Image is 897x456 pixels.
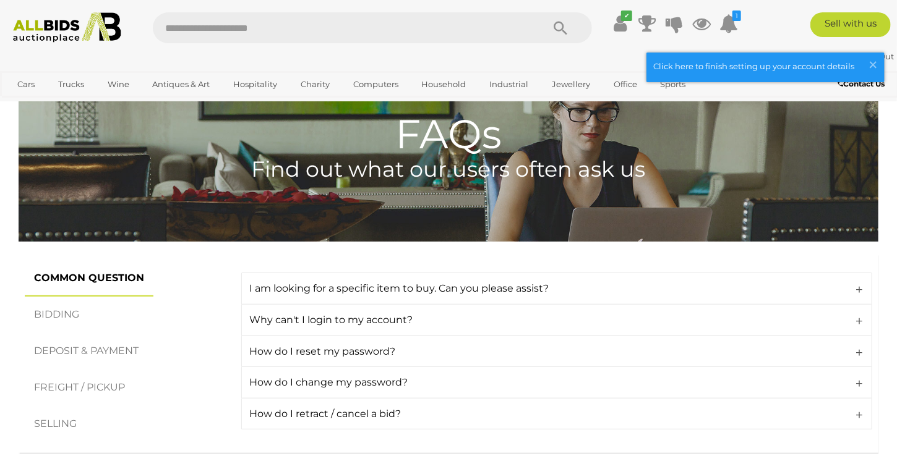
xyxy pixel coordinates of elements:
[9,95,113,115] a: [GEOGRAPHIC_DATA]
[241,304,872,336] a: Why can't I login to my account?
[249,408,859,420] h4: How do I retract / cancel a bid?
[293,74,338,95] a: Charity
[19,56,878,156] h1: FAQs
[621,11,632,21] i: ✔
[818,51,854,61] a: Carola
[858,51,894,61] a: Sign Out
[818,51,852,61] strong: Carola
[25,406,86,442] a: SELLING
[345,74,406,95] a: Computers
[611,12,629,35] a: ✔
[241,366,872,399] a: How do I change my password?
[249,283,859,294] h4: I am looking for a specific item to buy. Can you please assist?
[838,77,888,91] a: Contact Us
[249,346,859,357] h4: How do I reset my password?
[530,12,592,43] button: Search
[810,12,891,37] a: Sell with us
[19,158,878,182] h4: Find out what our users often ask us
[25,369,134,406] a: FREIGHT / PICKUP
[854,51,856,61] span: |
[606,74,645,95] a: Office
[144,74,218,95] a: Antiques & Art
[25,260,153,297] a: COMMON QUESTION
[719,12,738,35] a: 1
[241,336,872,368] a: How do I reset my password?
[241,398,872,430] a: How do I retract / cancel a bid?
[241,272,872,305] a: I am looking for a specific item to buy. Can you please assist?
[50,74,92,95] a: Trucks
[481,74,536,95] a: Industrial
[225,74,285,95] a: Hospitality
[100,74,137,95] a: Wine
[25,333,148,369] a: DEPOSIT & PAYMENT
[9,74,43,95] a: Cars
[249,315,859,326] h4: Why can't I login to my account?
[867,53,878,77] span: ×
[544,74,598,95] a: Jewellery
[7,12,127,43] img: Allbids.com.au
[25,297,88,333] a: BIDDING
[653,74,694,95] a: Sports
[732,11,741,21] i: 1
[413,74,474,95] a: Household
[249,377,859,388] h4: How do I change my password?
[838,79,885,88] b: Contact Us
